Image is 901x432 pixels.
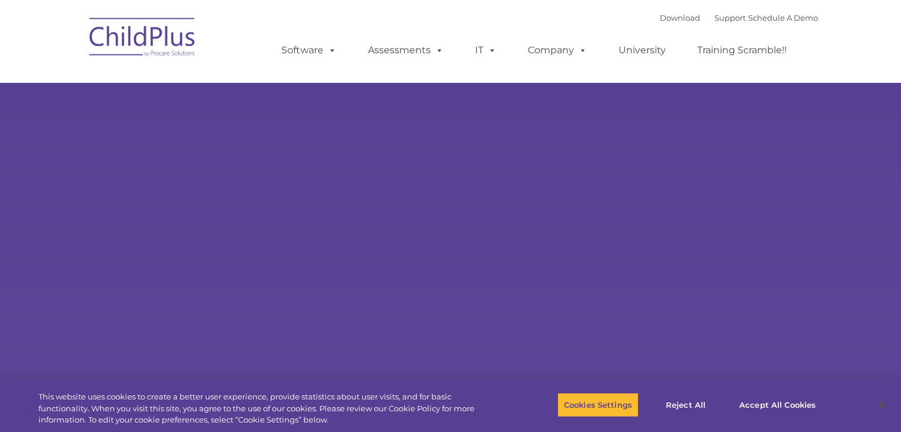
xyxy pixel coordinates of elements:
div: This website uses cookies to create a better user experience, provide statistics about user visit... [39,391,496,426]
a: Schedule A Demo [748,13,818,22]
button: Reject All [649,392,723,417]
a: Assessments [356,38,456,62]
a: University [607,38,678,62]
button: Accept All Cookies [733,392,822,417]
a: Support [714,13,746,22]
a: Training Scramble!! [685,38,799,62]
button: Cookies Settings [557,392,639,417]
a: IT [463,38,508,62]
a: Company [516,38,599,62]
button: Close [869,392,895,418]
img: ChildPlus by Procare Solutions [84,9,202,69]
font: | [660,13,818,22]
a: Download [660,13,700,22]
a: Software [270,38,348,62]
